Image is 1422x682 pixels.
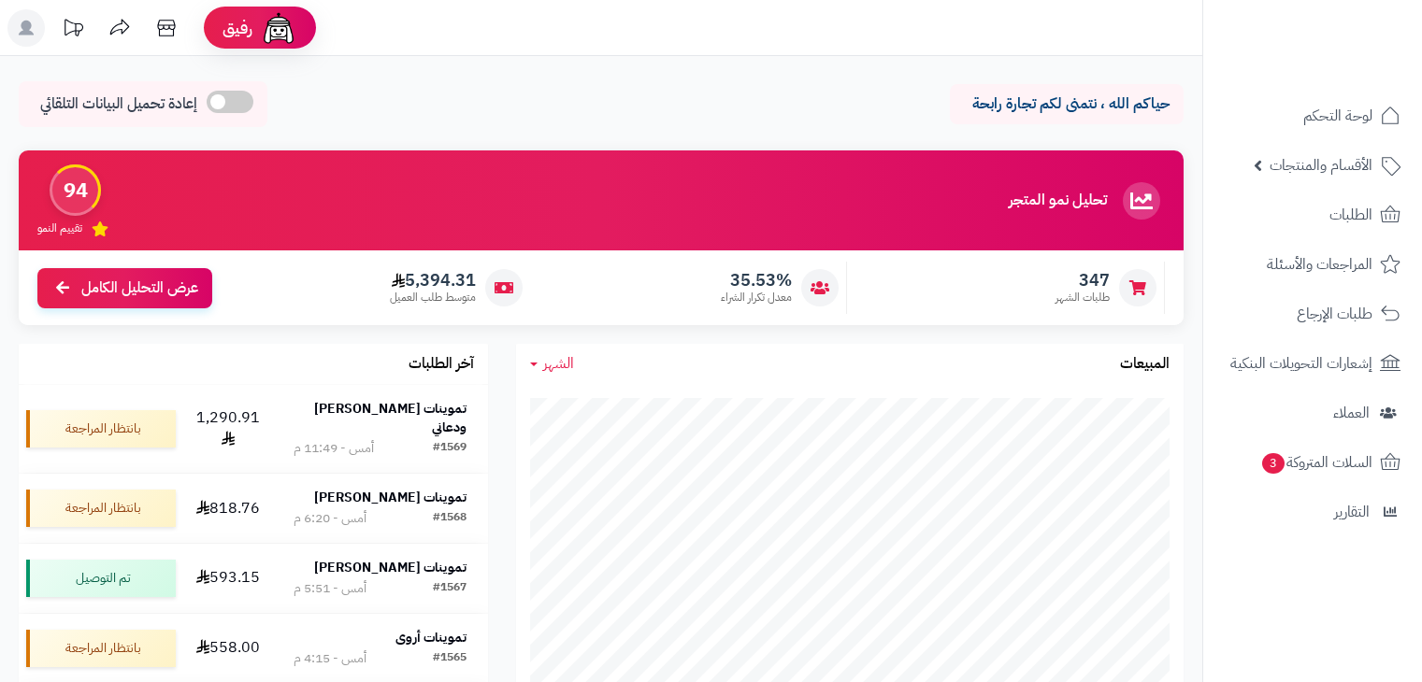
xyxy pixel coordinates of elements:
[1262,453,1285,474] span: 3
[37,220,82,236] span: تقييم النمو
[260,9,297,47] img: ai-face.png
[721,290,792,305] span: معدل تكرار الشراء
[1214,341,1411,386] a: إشعارات التحويلات البنكية
[543,352,574,375] span: الشهر
[1214,93,1411,138] a: لوحة التحكم
[294,439,374,458] div: أمس - 11:49 م
[530,353,574,375] a: الشهر
[1214,440,1411,485] a: السلات المتروكة3
[294,579,366,598] div: أمس - 5:51 م
[1120,356,1170,373] h3: المبيعات
[1214,291,1411,336] a: طلبات الإرجاع
[1260,449,1372,476] span: السلات المتروكة
[183,544,272,613] td: 593.15
[1214,490,1411,534] a: التقارير
[26,410,176,448] div: بانتظار المراجعة
[37,268,212,308] a: عرض التحليل الكامل
[395,628,467,647] strong: تموينات أروى
[1009,192,1107,209] h3: تحليل نمو المتجر
[183,385,272,473] td: 1,290.91
[26,560,176,597] div: تم التوصيل
[409,356,474,373] h3: آخر الطلبات
[433,439,467,458] div: #1569
[314,488,467,507] strong: تموينات [PERSON_NAME]
[183,474,272,543] td: 818.76
[433,509,467,528] div: #1568
[223,17,252,39] span: رفيق
[50,9,96,51] a: تحديثات المنصة
[390,270,476,291] span: 5,394.31
[26,490,176,527] div: بانتظار المراجعة
[1297,301,1372,327] span: طلبات الإرجاع
[314,558,467,577] strong: تموينات [PERSON_NAME]
[1230,350,1372,377] span: إشعارات التحويلات البنكية
[1214,391,1411,435] a: العملاء
[1270,152,1372,178] span: الأقسام والمنتجات
[81,277,198,299] span: عرض التحليل الكامل
[294,509,366,528] div: أمس - 6:20 م
[1214,242,1411,287] a: المراجعات والأسئلة
[1333,400,1370,426] span: العملاء
[721,270,792,291] span: 35.53%
[964,93,1170,115] p: حياكم الله ، نتمنى لكم تجارة رابحة
[26,630,176,667] div: بانتظار المراجعة
[1295,48,1404,87] img: logo-2.png
[433,649,467,668] div: #1565
[314,399,467,437] strong: تموينات [PERSON_NAME] ودعاني
[294,649,366,668] div: أمس - 4:15 م
[433,579,467,598] div: #1567
[1303,103,1372,129] span: لوحة التحكم
[390,290,476,305] span: متوسط طلب العميل
[1329,202,1372,228] span: الطلبات
[1214,192,1411,237] a: الطلبات
[1056,270,1110,291] span: 347
[1334,499,1370,525] span: التقارير
[1267,251,1372,277] span: المراجعات والأسئلة
[40,93,197,115] span: إعادة تحميل البيانات التلقائي
[1056,290,1110,305] span: طلبات الشهر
